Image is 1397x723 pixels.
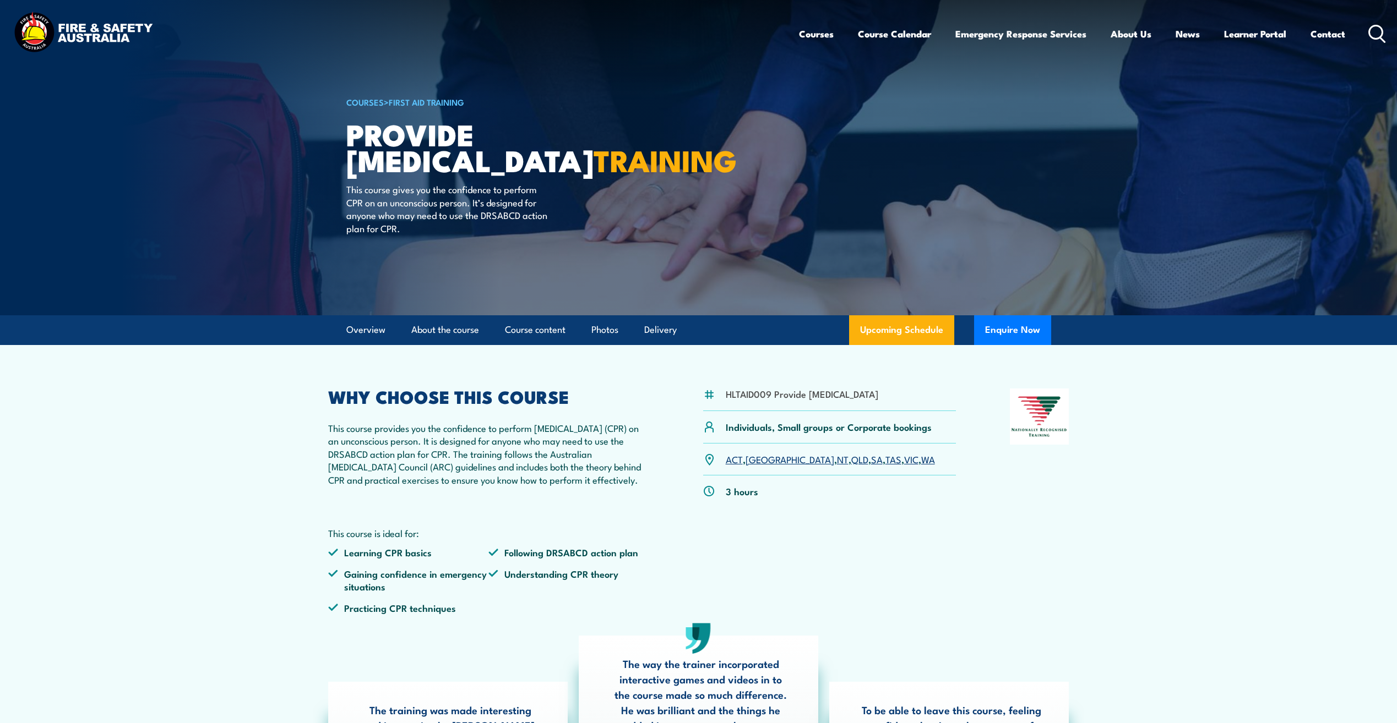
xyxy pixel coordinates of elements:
[328,388,650,404] h2: WHY CHOOSE THIS COURSE
[644,315,677,344] a: Delivery
[328,601,489,614] li: Practicing CPR techniques
[974,315,1051,345] button: Enquire Now
[1111,19,1151,48] a: About Us
[858,19,931,48] a: Course Calendar
[726,420,932,433] p: Individuals, Small groups or Corporate bookings
[1311,19,1345,48] a: Contact
[885,452,901,465] a: TAS
[389,96,464,108] a: First Aid Training
[346,121,618,172] h1: Provide [MEDICAL_DATA]
[726,453,935,465] p: , , , , , , ,
[488,567,649,593] li: Understanding CPR theory
[799,19,834,48] a: Courses
[346,315,385,344] a: Overview
[346,95,618,108] h6: >
[328,527,650,539] p: This course is ideal for:
[328,546,489,558] li: Learning CPR basics
[726,485,758,497] p: 3 hours
[921,452,935,465] a: WA
[591,315,618,344] a: Photos
[328,567,489,593] li: Gaining confidence in emergency situations
[851,452,868,465] a: QLD
[904,452,918,465] a: VIC
[1010,388,1069,445] img: Nationally Recognised Training logo.
[746,452,834,465] a: [GEOGRAPHIC_DATA]
[726,387,878,400] li: HLTAID009 Provide [MEDICAL_DATA]
[849,315,954,345] a: Upcoming Schedule
[871,452,883,465] a: SA
[837,452,849,465] a: NT
[346,96,384,108] a: COURSES
[726,452,743,465] a: ACT
[328,421,650,486] p: This course provides you the confidence to perform [MEDICAL_DATA] (CPR) on an unconscious person....
[411,315,479,344] a: About the course
[594,136,737,182] strong: TRAINING
[488,546,649,558] li: Following DRSABCD action plan
[346,183,547,234] p: This course gives you the confidence to perform CPR on an unconscious person. It’s designed for a...
[1224,19,1286,48] a: Learner Portal
[505,315,566,344] a: Course content
[1176,19,1200,48] a: News
[955,19,1086,48] a: Emergency Response Services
